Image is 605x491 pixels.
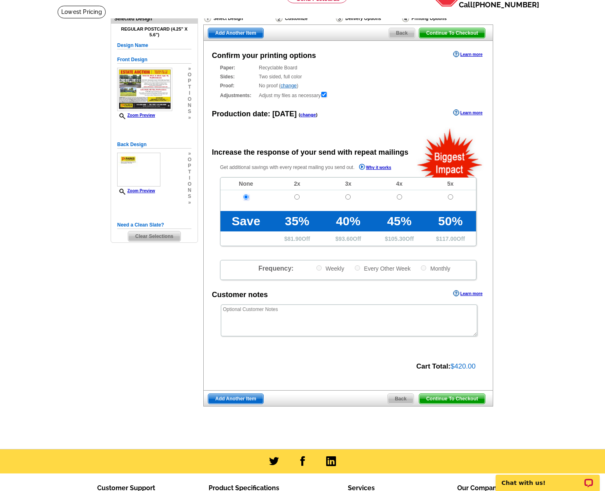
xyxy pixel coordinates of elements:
[220,211,271,231] td: Save
[220,64,476,71] div: Recyclable Board
[459,0,539,9] span: Call
[188,90,191,96] span: i
[220,91,476,99] div: Adjust my files as necessary
[117,27,191,37] h4: Regular Postcard (4.25" x 5.6")
[208,393,263,404] a: Add Another Item
[453,109,483,116] a: Learn more
[188,102,191,109] span: n
[271,178,323,190] td: 2x
[188,72,191,78] span: o
[336,15,343,22] img: Delivery Options
[188,157,191,163] span: o
[299,112,318,117] span: ( )
[323,211,374,231] td: 40%
[416,362,451,370] strong: Cart Total:
[355,265,360,271] input: Every Other Week
[323,178,374,190] td: 3x
[272,110,297,118] span: [DATE]
[117,221,191,229] h5: Need a Clean Slate?
[453,290,483,297] a: Learn more
[389,28,415,38] a: Back
[188,163,191,169] span: p
[421,265,426,271] input: Monthly
[117,153,160,187] img: small-thumb.jpg
[335,14,401,24] div: Delivery Options
[402,15,409,22] img: Printing Options & Summary
[316,264,345,272] label: Weekly
[212,109,318,120] div: Production date:
[280,83,296,89] a: change
[188,78,191,84] span: p
[188,84,191,90] span: t
[220,82,256,89] strong: Proof:
[387,393,414,404] a: Back
[439,236,457,242] span: 117.00
[419,394,485,404] span: Continue To Checkout
[419,28,485,38] span: Continue To Checkout
[323,231,374,246] td: $ Off
[425,211,476,231] td: 50%
[188,96,191,102] span: o
[188,151,191,157] span: »
[374,231,425,246] td: $ Off
[188,200,191,206] span: »
[220,82,476,89] div: No proof ( )
[212,147,408,158] div: Increase the response of your send with repeat mailings
[212,289,268,300] div: Customer notes
[117,113,155,118] a: Zoom Preview
[388,394,414,404] span: Back
[453,51,483,58] a: Learn more
[416,127,484,178] img: biggestImpact.png
[275,14,335,22] div: Customize
[220,73,256,80] strong: Sides:
[117,141,191,149] h5: Back Design
[128,231,180,241] span: Clear Selections
[338,236,353,242] span: 93.60
[276,15,282,22] img: Customize
[374,178,425,190] td: 4x
[258,265,294,272] span: Frequency:
[388,236,406,242] span: 105.30
[188,187,191,193] span: n
[111,15,198,22] div: Selected Design
[473,0,539,9] a: [PHONE_NUMBER]
[220,92,256,99] strong: Adjustments:
[117,42,191,49] h5: Design Name
[420,264,450,272] label: Monthly
[287,236,302,242] span: 81.90
[425,231,476,246] td: $ Off
[188,175,191,181] span: i
[117,56,191,64] h5: Front Design
[208,28,263,38] a: Add Another Item
[220,64,256,71] strong: Paper:
[401,14,473,24] div: Printing Options
[188,66,191,72] span: »
[203,14,275,24] div: Select Design
[271,211,323,231] td: 35%
[188,109,191,115] span: s
[220,73,476,80] div: Two sided, full color
[451,362,476,370] span: $420.00
[220,163,409,172] p: Get additional savings with every repeat mailing you send out.
[188,193,191,200] span: s
[425,178,476,190] td: 5x
[117,189,155,193] a: Zoom Preview
[188,169,191,175] span: t
[374,211,425,231] td: 45%
[316,265,322,271] input: Weekly
[389,28,415,38] span: Back
[204,15,211,22] img: Select Design
[354,264,411,272] label: Every Other Week
[490,465,605,491] iframe: LiveChat chat widget
[220,178,271,190] td: None
[271,231,323,246] td: $ Off
[188,115,191,121] span: »
[212,50,316,61] div: Confirm your printing options
[188,181,191,187] span: o
[117,68,172,111] img: small-thumb.jpg
[208,394,263,404] span: Add Another Item
[300,112,316,117] a: change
